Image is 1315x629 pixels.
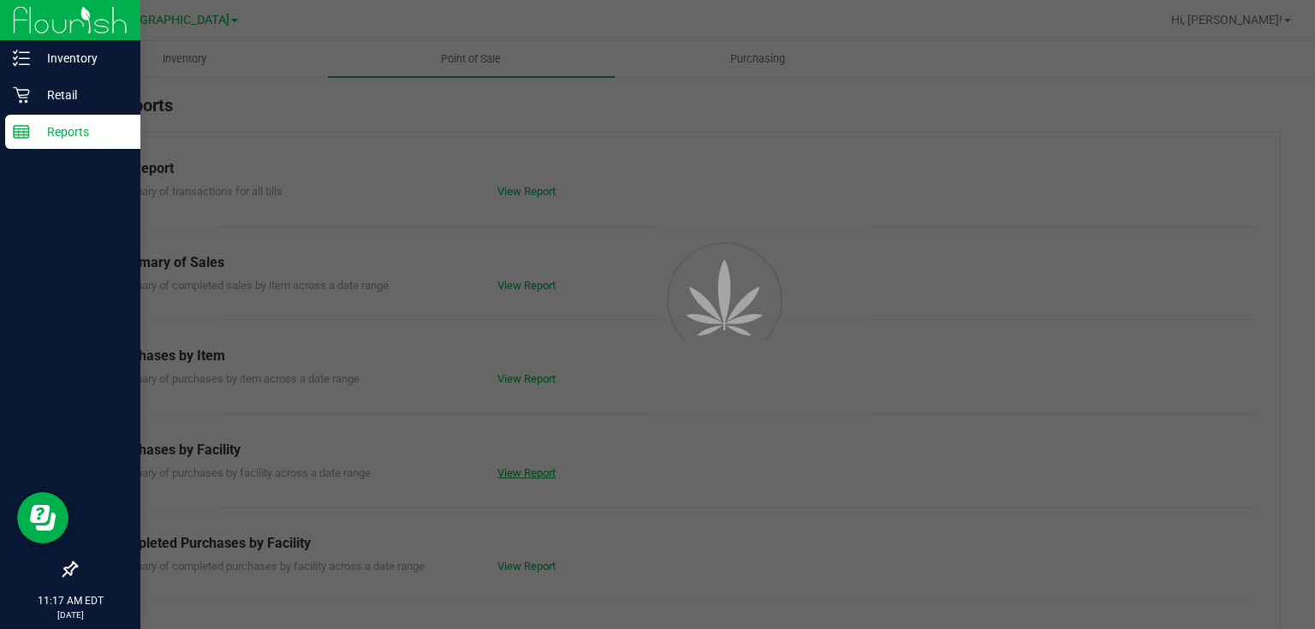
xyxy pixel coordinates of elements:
[13,50,30,67] inline-svg: Inventory
[17,492,68,543] iframe: Resource center
[30,48,133,68] p: Inventory
[13,86,30,104] inline-svg: Retail
[8,593,133,608] p: 11:17 AM EDT
[30,85,133,105] p: Retail
[13,123,30,140] inline-svg: Reports
[30,122,133,142] p: Reports
[8,608,133,621] p: [DATE]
